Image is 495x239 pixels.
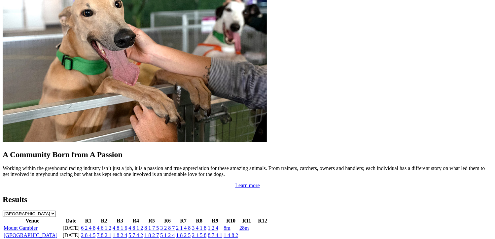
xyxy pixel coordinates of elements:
[207,218,223,224] th: R9
[128,232,143,238] a: 5 7 4 2
[192,225,206,231] a: 3 4 1 8
[97,232,111,238] a: 7 8 2 1
[3,218,62,224] th: Venue
[224,232,238,238] a: 1 4 8 2
[239,225,249,231] a: 28m
[235,183,260,188] a: Learn more
[62,218,80,224] th: Date
[160,218,175,224] th: R6
[112,218,127,224] th: R3
[3,195,492,204] h2: Results
[176,225,191,231] a: 2 1 4 8
[192,218,207,224] th: R8
[176,232,191,238] a: 1 8 2 5
[223,218,238,224] th: R10
[128,218,143,224] th: R4
[224,225,230,231] a: 8m
[208,225,218,231] a: 1 2 4
[113,225,127,231] a: 4 8 1 6
[208,232,222,238] a: 8 7 4 1
[96,218,112,224] th: R2
[128,225,143,231] a: 4 8 1 2
[62,232,80,239] td: [DATE]
[144,232,159,238] a: 1 8 2 7
[176,218,191,224] th: R7
[144,225,159,231] a: 8 1 7 5
[239,218,254,224] th: R11
[81,225,95,231] a: 6 2 4 8
[144,218,159,224] th: R5
[255,218,270,224] th: R12
[3,165,492,177] p: Working within the greyhound racing industry isn’t just a job, it is a passion and true appreciat...
[81,232,95,238] a: 2 8 4 5
[160,232,175,238] a: 5 1 2 4
[3,150,492,159] h2: A Community Born from A Passion
[97,225,111,231] a: 4 6 1 2
[4,225,38,231] a: Mount Gambier
[81,218,96,224] th: R1
[4,232,57,238] a: [GEOGRAPHIC_DATA]
[160,225,175,231] a: 3 2 8 7
[113,232,127,238] a: 1 8 2 4
[192,232,206,238] a: 2 1 5 8
[62,225,80,231] td: [DATE]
